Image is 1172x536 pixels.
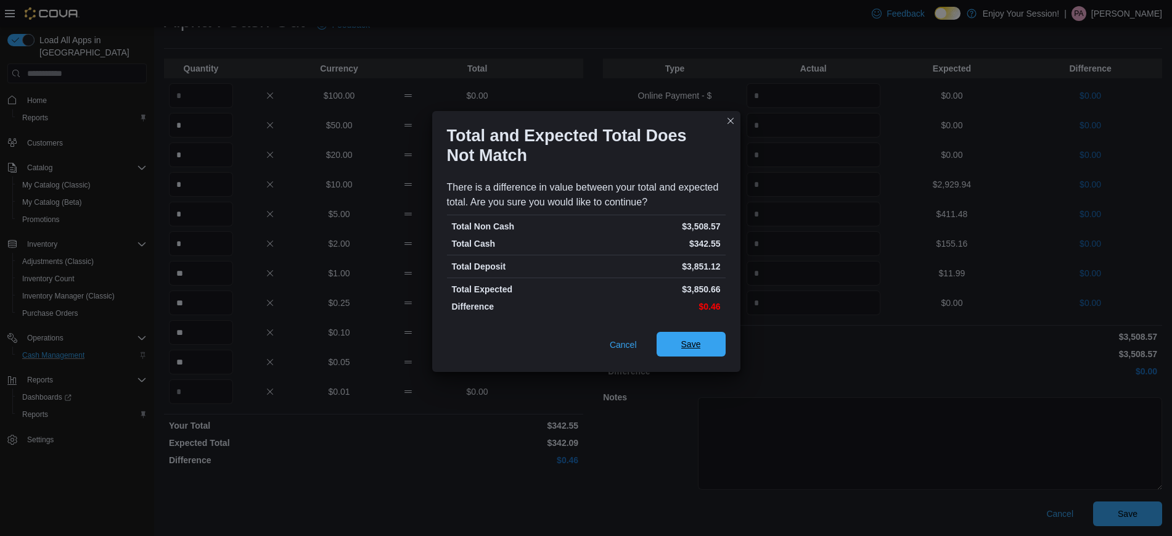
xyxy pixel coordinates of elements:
[452,220,584,233] p: Total Non Cash
[610,339,637,351] span: Cancel
[589,220,721,233] p: $3,508.57
[452,260,584,273] p: Total Deposit
[452,300,584,313] p: Difference
[447,126,716,165] h1: Total and Expected Total Does Not Match
[452,237,584,250] p: Total Cash
[589,237,721,250] p: $342.55
[723,113,738,128] button: Closes this modal window
[681,338,701,350] span: Save
[589,260,721,273] p: $3,851.12
[605,332,642,357] button: Cancel
[447,180,726,210] div: There is a difference in value between your total and expected total. Are you sure you would like...
[589,300,721,313] p: $0.46
[589,283,721,295] p: $3,850.66
[452,283,584,295] p: Total Expected
[657,332,726,357] button: Save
